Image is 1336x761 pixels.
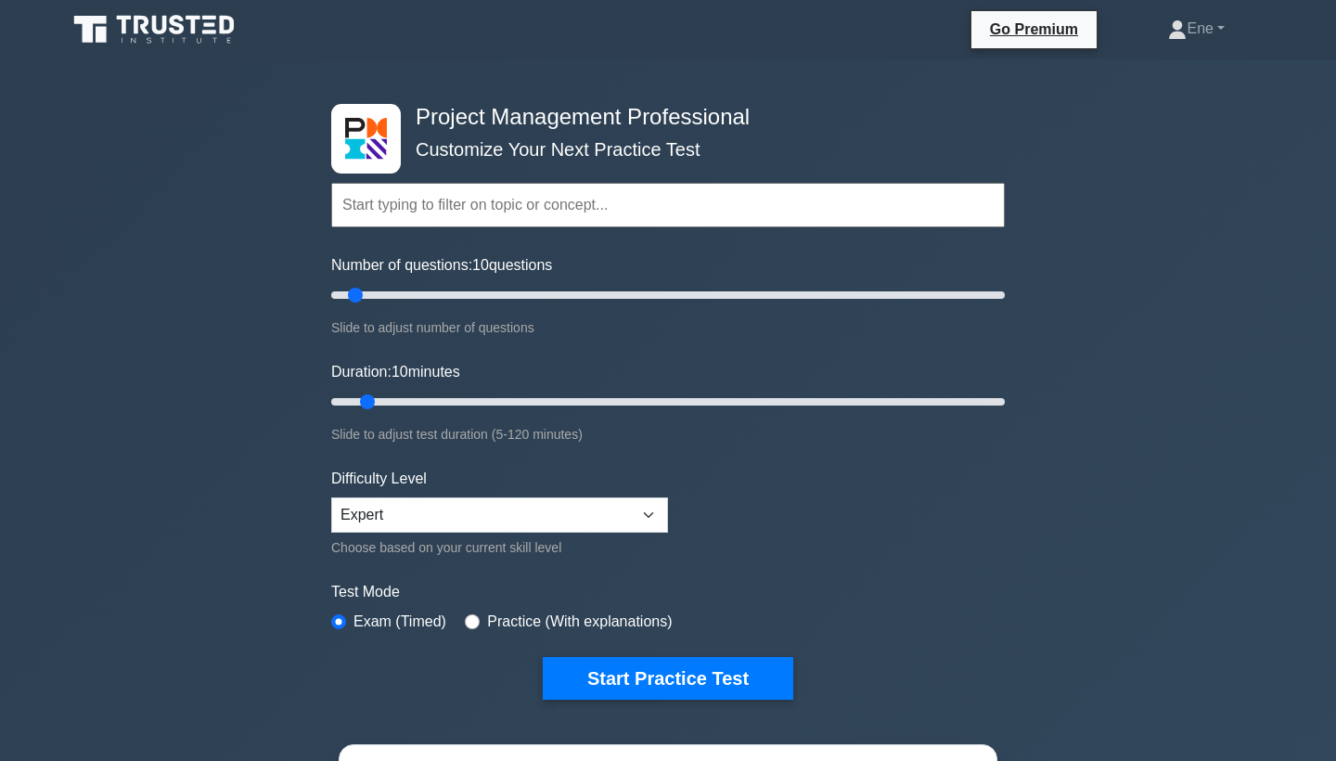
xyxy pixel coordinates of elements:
label: Exam (Timed) [353,611,446,633]
button: Start Practice Test [543,657,793,700]
a: Go Premium [979,18,1089,41]
div: Slide to adjust test duration (5-120 minutes) [331,423,1005,445]
a: Ene [1124,10,1269,47]
label: Number of questions: questions [331,254,552,277]
h4: Project Management Professional [408,104,914,131]
label: Difficulty Level [331,468,427,490]
div: Choose based on your current skill level [331,536,668,559]
label: Test Mode [331,581,1005,603]
span: 10 [392,364,408,380]
label: Practice (With explanations) [487,611,672,633]
label: Duration: minutes [331,361,460,383]
span: 10 [472,257,489,273]
input: Start typing to filter on topic or concept... [331,183,1005,227]
div: Slide to adjust number of questions [331,316,1005,339]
